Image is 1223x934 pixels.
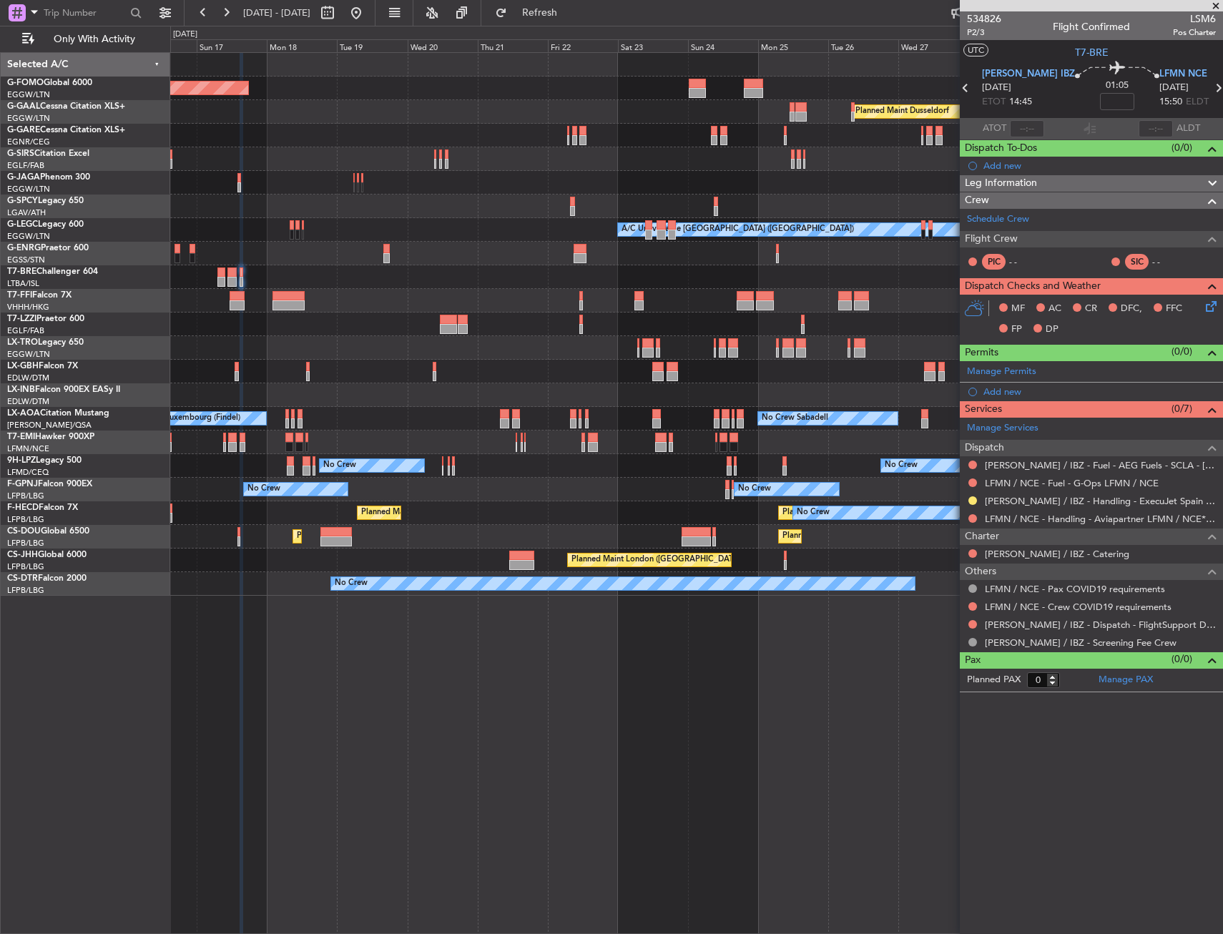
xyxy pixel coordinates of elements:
a: LGAV/ATH [7,207,46,218]
span: ATOT [983,122,1006,136]
span: Pos Charter [1173,26,1216,39]
span: T7-EMI [7,433,35,441]
a: G-LEGCLegacy 600 [7,220,84,229]
a: EDLW/DTM [7,373,49,383]
span: Crew [965,192,989,209]
a: LX-TROLegacy 650 [7,338,84,347]
div: Mon 18 [267,39,337,52]
span: 534826 [967,11,1001,26]
a: F-HECDFalcon 7X [7,503,78,512]
span: Flight Crew [965,231,1018,247]
span: Services [965,401,1002,418]
div: No Crew [323,455,356,476]
button: Refresh [488,1,574,24]
div: No Crew [797,502,830,523]
a: LFPB/LBG [7,538,44,549]
div: No Crew [335,573,368,594]
span: AC [1048,302,1061,316]
span: MF [1011,302,1025,316]
span: G-JAGA [7,173,40,182]
div: Planned Maint [GEOGRAPHIC_DATA] ([GEOGRAPHIC_DATA]) [782,502,1008,523]
span: F-GPNJ [7,480,38,488]
a: Manage Services [967,421,1038,436]
span: G-GARE [7,126,40,134]
a: EDLW/DTM [7,396,49,407]
a: LFPB/LBG [7,514,44,525]
a: G-GAALCessna Citation XLS+ [7,102,125,111]
span: T7-BRE [1075,45,1109,60]
a: LFMN / NCE - Fuel - G-Ops LFMN / NCE [985,477,1159,489]
div: - - [1152,255,1184,268]
span: (0/7) [1172,401,1192,416]
span: Refresh [510,8,570,18]
span: LSM6 [1173,11,1216,26]
a: EGGW/LTN [7,349,50,360]
a: EGGW/LTN [7,89,50,100]
span: LX-GBH [7,362,39,370]
span: Pax [965,652,981,669]
div: A/C Unavailable [GEOGRAPHIC_DATA] ([GEOGRAPHIC_DATA]) [622,219,854,240]
a: LX-AOACitation Mustang [7,409,109,418]
div: Add new [983,159,1216,172]
a: Manage Permits [967,365,1036,379]
span: P2/3 [967,26,1001,39]
a: CS-DTRFalcon 2000 [7,574,87,583]
a: EGNR/CEG [7,137,50,147]
a: LX-GBHFalcon 7X [7,362,78,370]
span: [DATE] - [DATE] [243,6,310,19]
a: [PERSON_NAME] / IBZ - Dispatch - FlightSupport Dispatch [GEOGRAPHIC_DATA] [985,619,1216,631]
div: - - [1009,255,1041,268]
div: [DATE] [173,29,197,41]
a: LFMN / NCE - Handling - Aviapartner LFMN / NCE*****MY HANDLING**** [985,513,1216,525]
a: [PERSON_NAME] / IBZ - Catering [985,548,1129,560]
span: ETOT [982,95,1006,109]
div: Sun 17 [197,39,267,52]
span: ALDT [1177,122,1200,136]
a: G-GARECessna Citation XLS+ [7,126,125,134]
a: [PERSON_NAME] / IBZ - Fuel - AEG Fuels - SCLA - [PERSON_NAME] / IBZ [985,459,1216,471]
span: Permits [965,345,998,361]
a: T7-FFIFalcon 7X [7,291,72,300]
a: EGGW/LTN [7,113,50,124]
a: G-SIRSCitation Excel [7,149,89,158]
input: --:-- [1010,120,1044,137]
span: [DATE] [982,81,1011,95]
div: No Crew Sabadell [762,408,828,429]
a: EGSS/STN [7,255,45,265]
a: 9H-LPZLegacy 500 [7,456,82,465]
span: Dispatch [965,440,1004,456]
span: G-ENRG [7,244,41,252]
a: Schedule Crew [967,212,1029,227]
a: LFMN/NCE [7,443,49,454]
span: CS-JHH [7,551,38,559]
div: Tue 19 [337,39,407,52]
a: CS-DOUGlobal 6500 [7,527,89,536]
div: No Crew [885,455,918,476]
div: SIC [1125,254,1149,270]
a: [PERSON_NAME] / IBZ - Screening Fee Crew [985,636,1177,649]
span: (0/0) [1172,652,1192,667]
span: ELDT [1186,95,1209,109]
div: Flight Confirmed [1053,19,1130,34]
input: Trip Number [44,2,126,24]
div: Mon 25 [758,39,828,52]
a: G-SPCYLegacy 650 [7,197,84,205]
button: UTC [963,44,988,56]
div: PIC [982,254,1006,270]
a: VHHH/HKG [7,302,49,313]
div: No Crew [738,478,771,500]
span: G-LEGC [7,220,38,229]
a: LFMN / NCE - Crew COVID19 requirements [985,601,1172,613]
div: Planned Maint [GEOGRAPHIC_DATA] ([GEOGRAPHIC_DATA]) [361,502,586,523]
a: F-GPNJFalcon 900EX [7,480,92,488]
a: G-FOMOGlobal 6000 [7,79,92,87]
a: [PERSON_NAME]/QSA [7,420,92,431]
span: 01:05 [1106,79,1129,93]
span: G-GAAL [7,102,40,111]
span: T7-BRE [7,267,36,276]
span: DP [1046,323,1059,337]
a: CS-JHHGlobal 6000 [7,551,87,559]
div: Planned Maint [GEOGRAPHIC_DATA] ([GEOGRAPHIC_DATA]) [297,526,522,547]
span: (0/0) [1172,140,1192,155]
span: (0/0) [1172,344,1192,359]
